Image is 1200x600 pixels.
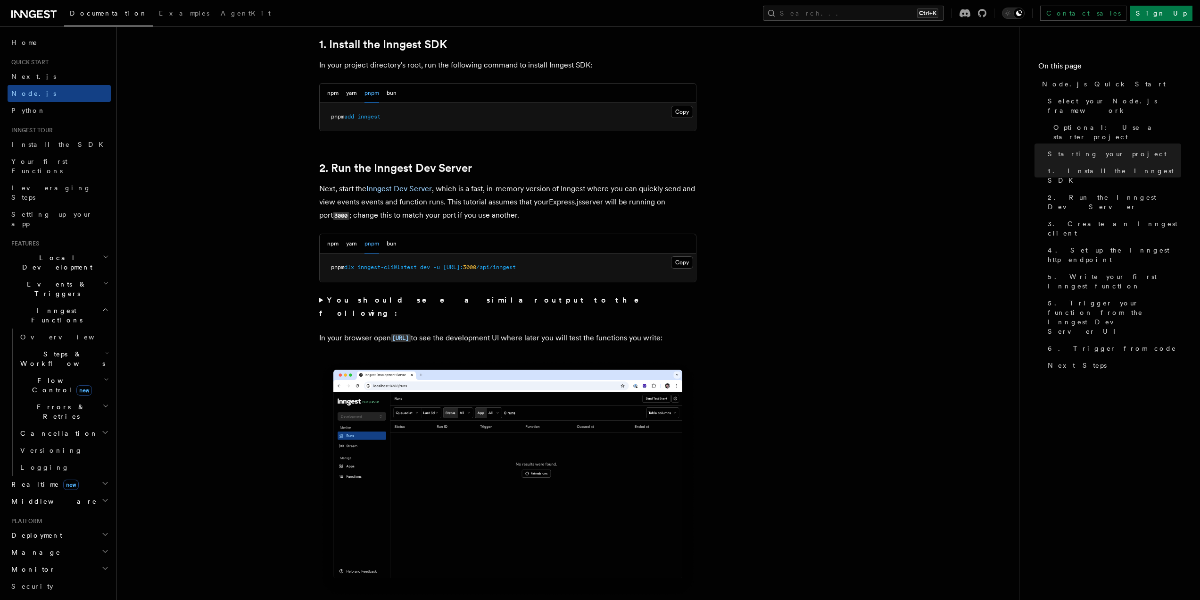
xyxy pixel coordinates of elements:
span: Platform [8,517,42,525]
span: Documentation [70,9,148,17]
a: Logging [17,459,111,476]
button: npm [327,234,339,254]
span: Examples [159,9,209,17]
span: pnpm [331,113,344,120]
span: Versioning [20,447,83,454]
button: yarn [346,84,357,103]
span: dev [420,264,430,270]
span: Select your Node.js framework [1048,96,1181,115]
span: AgentKit [221,9,271,17]
span: Features [8,240,39,247]
a: 6. Trigger from code [1044,340,1181,357]
span: Security [11,583,53,590]
a: 5. Write your first Inngest function [1044,268,1181,295]
span: Events & Triggers [8,279,103,298]
a: Documentation [64,3,153,26]
a: Your first Functions [8,153,111,179]
span: Manage [8,548,61,557]
p: In your browser open to see the development UI where later you will test the functions you write: [319,331,696,345]
span: Optional: Use a starter project [1053,123,1181,142]
a: 1. Install the Inngest SDK [319,38,447,51]
button: Flow Controlnew [17,372,111,398]
span: Home [11,38,38,47]
span: Inngest Functions [8,306,102,325]
span: Setting up your app [11,211,92,228]
span: Middleware [8,497,97,506]
button: Steps & Workflows [17,346,111,372]
a: Select your Node.js framework [1044,93,1181,119]
button: bun [387,234,397,254]
a: Starting your project [1044,145,1181,162]
span: 2. Run the Inngest Dev Server [1048,193,1181,211]
span: Node.js Quick Start [1042,79,1166,89]
span: new [76,385,92,396]
span: Flow Control [17,376,104,395]
span: pnpm [331,264,344,270]
button: Realtimenew [8,476,111,493]
kbd: Ctrl+K [917,8,938,18]
a: 2. Run the Inngest Dev Server [319,161,472,175]
button: bun [387,84,397,103]
span: dlx [344,264,354,270]
a: 5. Trigger your function from the Inngest Dev Server UI [1044,295,1181,340]
button: Local Development [8,249,111,276]
a: 4. Set up the Inngest http endpoint [1044,242,1181,268]
button: pnpm [364,234,379,254]
a: Next Steps [1044,357,1181,374]
button: pnpm [364,84,379,103]
span: [URL]: [443,264,463,270]
a: 3. Create an Inngest client [1044,215,1181,242]
span: Inngest tour [8,127,53,134]
a: Install the SDK [8,136,111,153]
button: Copy [671,256,693,269]
a: Sign Up [1130,6,1192,21]
button: Toggle dark mode [1002,8,1025,19]
button: npm [327,84,339,103]
h4: On this page [1038,60,1181,76]
button: Deployment [8,527,111,544]
span: Steps & Workflows [17,349,105,368]
a: Python [8,102,111,119]
a: Node.js Quick Start [1038,76,1181,93]
span: Local Development [8,253,103,272]
a: Setting up your app [8,206,111,232]
span: 5. Trigger your function from the Inngest Dev Server UI [1048,298,1181,336]
button: Copy [671,106,693,118]
button: Errors & Retries [17,398,111,425]
code: [URL] [391,334,411,342]
button: Manage [8,544,111,561]
a: Examples [153,3,215,25]
div: Inngest Functions [8,329,111,476]
a: Versioning [17,442,111,459]
span: Node.js [11,90,56,97]
span: Next.js [11,73,56,80]
button: Cancellation [17,425,111,442]
a: Home [8,34,111,51]
a: Leveraging Steps [8,179,111,206]
a: Inngest Dev Server [366,184,432,193]
span: Quick start [8,59,49,66]
span: 6. Trigger from code [1048,344,1176,353]
a: Optional: Use a starter project [1050,119,1181,145]
p: Next, start the , which is a fast, in-memory version of Inngest where you can quickly send and vi... [319,182,696,222]
button: Monitor [8,561,111,578]
span: 1. Install the Inngest SDK [1048,166,1181,185]
span: Logging [20,464,69,471]
span: Cancellation [17,429,98,438]
button: Inngest Functions [8,302,111,329]
button: yarn [346,234,357,254]
span: Your first Functions [11,158,67,175]
button: Search...Ctrl+K [763,6,944,21]
span: Leveraging Steps [11,184,91,201]
span: Next Steps [1048,361,1107,370]
a: Overview [17,329,111,346]
span: Python [11,107,46,114]
a: [URL] [391,333,411,342]
span: Starting your project [1048,149,1167,159]
span: 3. Create an Inngest client [1048,219,1181,238]
a: 2. Run the Inngest Dev Server [1044,189,1181,215]
code: 3000 [333,212,349,220]
p: In your project directory's root, run the following command to install Inngest SDK: [319,59,696,72]
button: Middleware [8,493,111,510]
button: Events & Triggers [8,276,111,302]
